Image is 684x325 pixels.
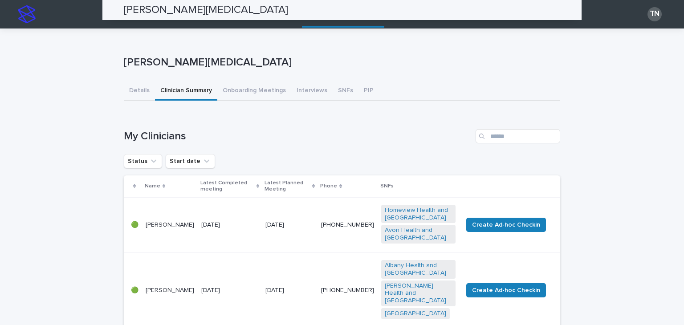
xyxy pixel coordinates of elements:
[320,181,337,191] p: Phone
[124,56,557,69] p: [PERSON_NAME][MEDICAL_DATA]
[472,286,540,295] span: Create Ad-hoc Checkin
[321,287,374,293] a: [PHONE_NUMBER]
[217,82,291,101] button: Onboarding Meetings
[265,287,314,294] p: [DATE]
[145,181,160,191] p: Name
[131,287,138,294] p: 🟢
[466,218,546,232] button: Create Ad-hoc Checkin
[385,207,452,222] a: Homeview Health and [GEOGRAPHIC_DATA]
[476,129,560,143] input: Search
[146,221,194,229] p: [PERSON_NAME]
[385,282,452,305] a: [PERSON_NAME] Health and [GEOGRAPHIC_DATA]
[472,220,540,229] span: Create Ad-hoc Checkin
[358,82,379,101] button: PIP
[385,227,452,242] a: Avon Health and [GEOGRAPHIC_DATA]
[291,82,333,101] button: Interviews
[333,82,358,101] button: SNFs
[200,178,254,195] p: Latest Completed meeting
[385,262,452,277] a: Albany Health and [GEOGRAPHIC_DATA]
[265,178,310,195] p: Latest Planned Meeting
[155,82,217,101] button: Clinician Summary
[385,310,446,317] a: [GEOGRAPHIC_DATA]
[321,222,374,228] a: [PHONE_NUMBER]
[201,221,258,229] p: [DATE]
[265,221,314,229] p: [DATE]
[124,130,472,143] h1: My Clinicians
[124,197,560,252] tr: 🟢[PERSON_NAME][DATE][DATE][PHONE_NUMBER]Homeview Health and [GEOGRAPHIC_DATA] Avon Health and [GE...
[201,287,258,294] p: [DATE]
[18,5,36,23] img: stacker-logo-s-only.png
[380,181,394,191] p: SNFs
[124,154,162,168] button: Status
[131,221,138,229] p: 🟢
[647,7,662,21] div: TN
[166,154,215,168] button: Start date
[124,82,155,101] button: Details
[146,287,194,294] p: [PERSON_NAME]
[466,283,546,297] button: Create Ad-hoc Checkin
